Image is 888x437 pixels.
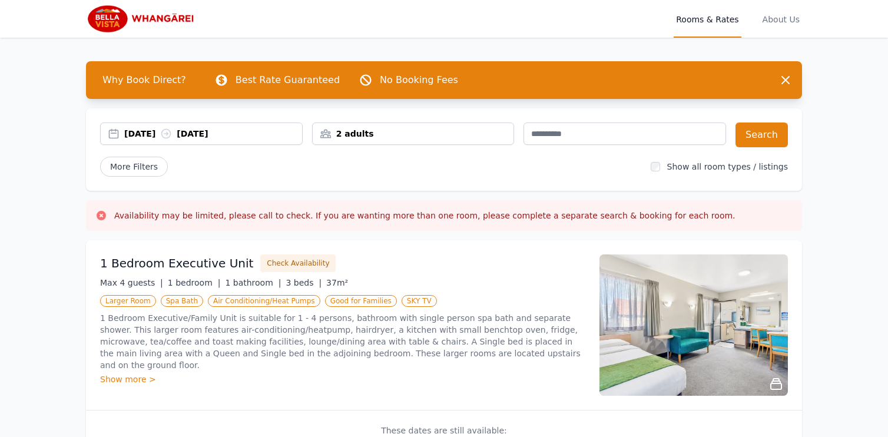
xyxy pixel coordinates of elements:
[100,425,788,436] p: These dates are still available:
[100,312,585,371] p: 1 Bedroom Executive/Family Unit is suitable for 1 - 4 persons, bathroom with single person spa ba...
[100,373,585,385] div: Show more >
[168,278,221,287] span: 1 bedroom |
[735,123,788,147] button: Search
[313,128,514,140] div: 2 adults
[325,295,397,307] span: Good for Families
[380,73,458,87] p: No Booking Fees
[93,68,196,92] span: Why Book Direct?
[326,278,348,287] span: 37m²
[260,254,336,272] button: Check Availability
[114,210,735,221] h3: Availability may be limited, please call to check. If you are wanting more than one room, please ...
[100,157,168,177] span: More Filters
[100,278,163,287] span: Max 4 guests |
[100,295,156,307] span: Larger Room
[86,5,199,33] img: Bella Vista Whangarei
[286,278,322,287] span: 3 beds |
[402,295,437,307] span: SKY TV
[225,278,281,287] span: 1 bathroom |
[100,255,253,272] h3: 1 Bedroom Executive Unit
[161,295,203,307] span: Spa Bath
[208,295,320,307] span: Air Conditioning/Heat Pumps
[124,128,302,140] div: [DATE] [DATE]
[667,162,788,171] label: Show all room types / listings
[236,73,340,87] p: Best Rate Guaranteed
